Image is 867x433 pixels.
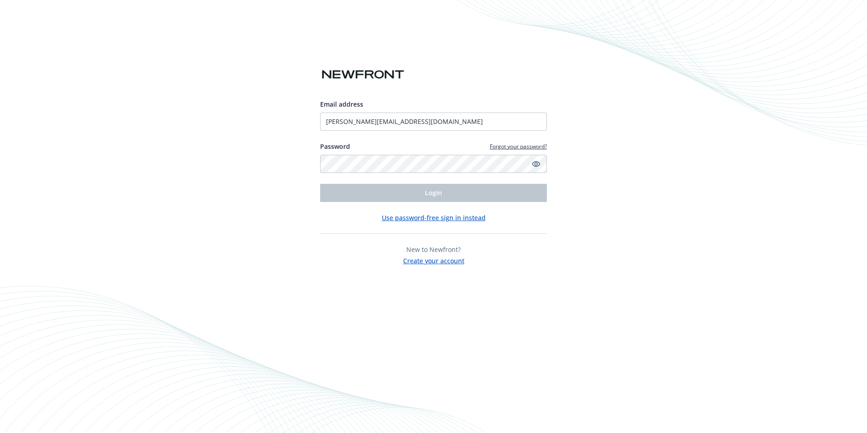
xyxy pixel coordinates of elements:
button: Login [320,184,547,202]
a: Show password [531,158,541,169]
input: Enter your email [320,113,547,131]
label: Password [320,142,350,151]
span: Email address [320,100,363,108]
button: Create your account [403,254,464,266]
input: Enter your password [320,155,547,173]
img: Newfront logo [320,67,406,83]
span: New to Newfront? [406,245,461,254]
span: Login [425,188,442,197]
button: Use password-free sign in instead [382,213,486,222]
a: Forgot your password? [490,143,547,150]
